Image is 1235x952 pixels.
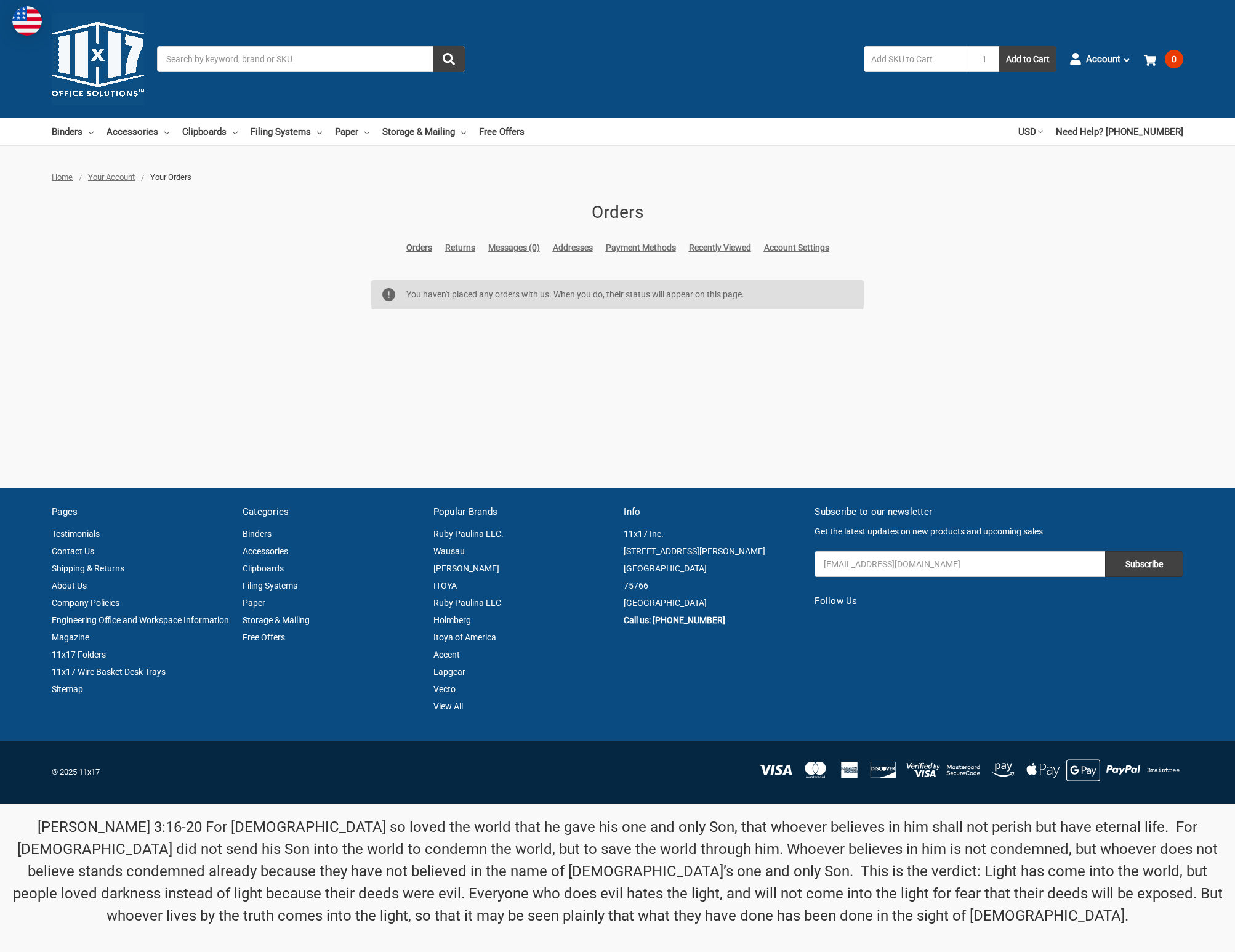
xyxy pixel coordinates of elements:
p: Get the latest updates on new products and upcoming sales [815,525,1183,538]
a: Free Offers [243,632,285,642]
a: Testimonials [52,529,100,539]
a: Addresses [553,241,593,254]
a: Company Policies [52,598,119,608]
a: 11x17 Folders [52,650,106,660]
a: Call us: [PHONE_NUMBER] [624,615,725,625]
h5: Popular Brands [433,505,611,519]
a: Binders [243,529,272,539]
p: [PERSON_NAME] 3:16-20 For [DEMOGRAPHIC_DATA] so loved the world that he gave his one and only Son... [7,816,1229,927]
a: Ruby Paulina LLC [433,598,501,608]
span: Account [1086,52,1120,67]
a: Binders [52,118,94,145]
a: 0 [1144,43,1183,75]
a: Account [1069,43,1131,75]
a: Itoya of America [433,632,496,642]
h5: Follow Us [815,594,1183,608]
a: Orders [406,241,432,254]
h5: Pages [52,505,230,519]
a: About Us [52,581,87,591]
a: Clipboards [182,118,238,145]
a: Accessories [107,118,169,145]
a: Accent [433,650,460,660]
h1: Orders [371,200,864,225]
a: Contact Us [52,546,94,556]
a: Clipboards [243,563,284,573]
img: 11x17.com [52,13,144,105]
input: Add SKU to Cart [864,46,970,72]
h5: Categories [243,505,420,519]
a: Payment Methods [606,241,676,254]
a: Vecto [433,684,456,694]
span: 0 [1165,50,1183,68]
span: Your Orders [150,172,191,182]
a: Returns [445,241,475,254]
a: Messages (0) [488,241,540,254]
a: Accessories [243,546,288,556]
a: Lapgear [433,667,465,677]
a: View All [433,701,463,711]
a: Sitemap [52,684,83,694]
a: Free Offers [479,118,525,145]
a: Paper [335,118,369,145]
a: Shipping & Returns [52,563,124,573]
a: Wausau [433,546,465,556]
img: duty and tax information for United States [12,6,42,36]
a: Your Account [88,172,135,182]
a: Need Help? [PHONE_NUMBER] [1056,118,1183,145]
a: ITOYA [433,581,457,591]
input: Search by keyword, brand or SKU [157,46,465,72]
a: Account Settings [764,241,829,254]
h5: Info [624,505,802,519]
h5: Subscribe to our newsletter [815,505,1183,519]
a: Storage & Mailing [243,615,310,625]
a: Recently Viewed [689,241,751,254]
a: Ruby Paulina LLC. [433,529,504,539]
input: Your email address [815,551,1105,577]
a: [PERSON_NAME] [433,563,499,573]
a: Holmberg [433,615,471,625]
a: Storage & Mailing [382,118,466,145]
a: USD [1018,118,1043,145]
a: 11x17 Wire Basket Desk Trays [52,667,166,677]
input: Subscribe [1105,551,1183,577]
a: Engineering Office and Workspace Information Magazine [52,615,229,642]
span: You haven't placed any orders with us. When you do, their status will appear on this page. [406,289,744,299]
a: Filing Systems [251,118,322,145]
p: © 2025 11x17 [52,766,611,778]
button: Add to Cart [999,46,1056,72]
a: Paper [243,598,265,608]
a: Home [52,172,73,182]
address: 11x17 Inc. [STREET_ADDRESS][PERSON_NAME] [GEOGRAPHIC_DATA] 75766 [GEOGRAPHIC_DATA] [624,525,802,611]
a: Filing Systems [243,581,297,591]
